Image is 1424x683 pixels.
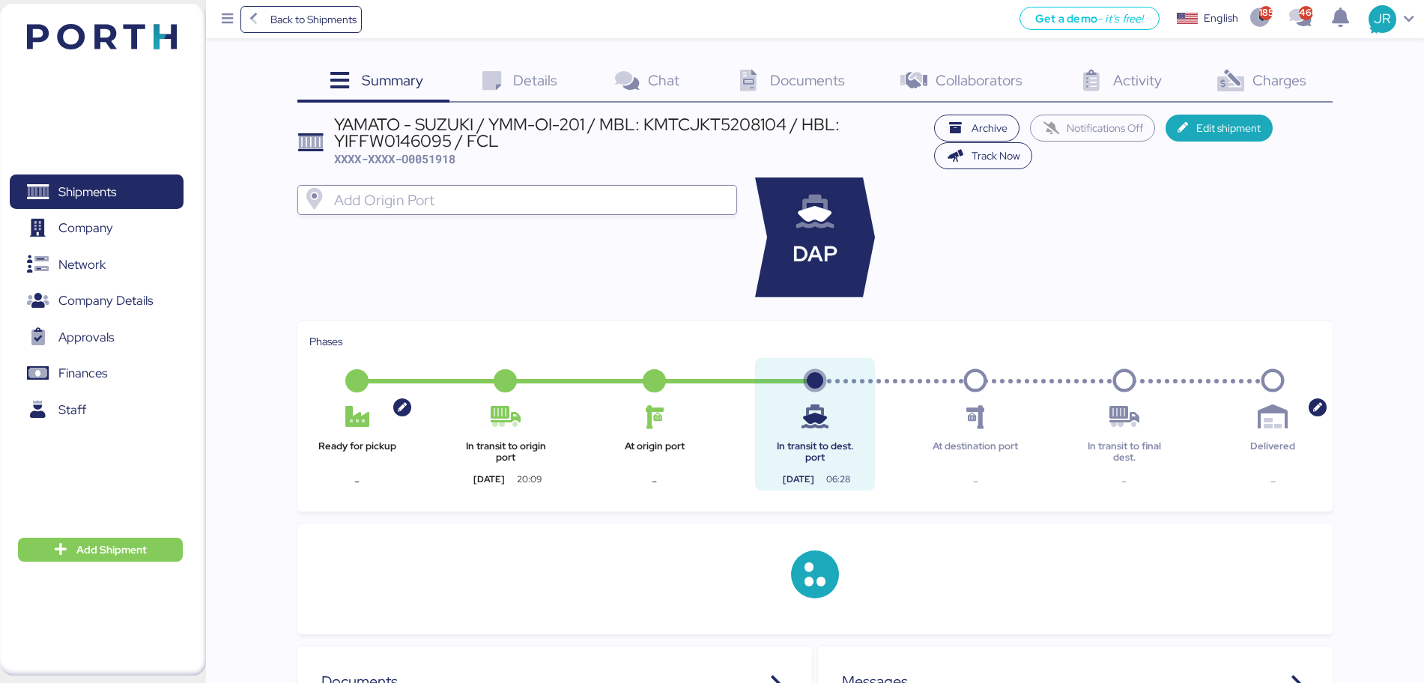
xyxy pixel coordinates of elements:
button: Add Shipment [18,538,183,562]
span: Chat [648,70,679,90]
span: Approvals [58,327,114,348]
div: - [607,473,703,491]
div: Delivered [1225,441,1321,463]
span: Charges [1252,70,1306,90]
div: YAMATO - SUZUKI / YMM-OI-201 / MBL: KMTCJKT5208104 / HBL: YIFFW0146095 / FCL [334,116,927,150]
span: Documents [770,70,845,90]
div: [DATE] [767,473,829,486]
div: In transit to origin port [458,441,554,463]
div: Ready for pickup [309,441,405,463]
a: Network [10,247,184,282]
span: Collaborators [936,70,1022,90]
span: Activity [1113,70,1162,90]
span: Summary [362,70,423,90]
div: - [927,473,1023,491]
button: Menu [215,7,240,32]
input: Add Origin Port [331,191,730,209]
span: Add Shipment [76,541,147,559]
div: - [1076,473,1172,491]
span: Network [58,254,106,276]
a: Finances [10,356,184,391]
a: Staff [10,392,184,427]
div: 06:28 [814,473,863,486]
button: Track Now [934,142,1032,169]
span: Notifications Off [1067,119,1143,137]
span: Track Now [972,147,1020,165]
div: 20:09 [505,473,554,486]
button: Notifications Off [1030,115,1156,142]
span: Shipments [58,181,116,203]
button: Archive [934,115,1019,142]
span: JR [1374,9,1390,28]
div: In transit to final dest. [1076,441,1172,463]
span: Staff [58,399,86,421]
div: At origin port [607,441,703,463]
a: Company [10,211,184,246]
a: Approvals [10,320,184,354]
a: Back to Shipments [240,6,363,33]
span: Edit shipment [1196,119,1261,137]
span: Finances [58,362,107,384]
a: Company Details [10,284,184,318]
div: Phases [309,333,1321,350]
span: XXXX-XXXX-O0051918 [334,151,455,166]
div: - [309,473,405,491]
div: At destination port [927,441,1023,463]
div: English [1204,10,1238,26]
span: Company [58,217,113,239]
div: - [1225,473,1321,491]
span: Archive [972,119,1008,137]
div: [DATE] [458,473,520,486]
span: Details [513,70,557,90]
div: In transit to dest. port [767,441,863,463]
span: Back to Shipments [270,10,357,28]
a: Shipments [10,174,184,209]
span: Company Details [58,290,153,312]
span: DAP [793,238,837,270]
button: Edit shipment [1166,115,1273,142]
